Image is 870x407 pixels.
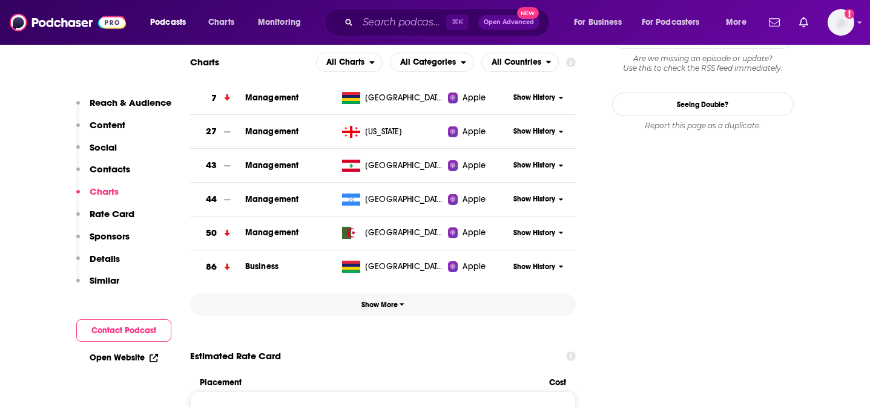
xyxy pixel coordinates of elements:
[463,126,486,138] span: Apple
[10,11,126,34] img: Podchaser - Follow, Share and Rate Podcasts
[463,194,486,206] span: Apple
[828,9,854,36] span: Logged in as megcassidy
[190,217,245,250] a: 50
[316,53,383,72] button: open menu
[90,163,130,175] p: Contacts
[764,12,785,33] a: Show notifications dropdown
[513,126,555,137] span: Show History
[326,58,364,67] span: All Charts
[513,194,555,204] span: Show History
[337,160,448,172] a: [GEOGRAPHIC_DATA]
[513,160,555,171] span: Show History
[90,353,158,363] a: Open Website
[448,227,509,239] a: Apple
[365,126,403,138] span: Georgia
[400,58,456,67] span: All Categories
[509,126,567,137] button: Show History
[612,54,794,73] div: Are we missing an episode or update? Use this to check the RSS feed immediately.
[76,253,120,275] button: Details
[492,58,541,67] span: All Countries
[390,53,474,72] h2: Categories
[76,275,119,297] button: Similar
[76,186,119,208] button: Charts
[190,56,219,68] h2: Charts
[190,345,281,368] span: Estimated Rate Card
[90,208,134,220] p: Rate Card
[200,13,242,32] a: Charts
[337,92,448,104] a: [GEOGRAPHIC_DATA]
[245,194,299,204] a: Management
[245,93,299,103] a: Management
[200,377,539,388] span: Placement
[90,142,117,153] p: Social
[206,260,217,274] h3: 86
[76,230,130,253] button: Sponsors
[448,194,509,206] a: Apple
[249,13,317,32] button: open menu
[574,14,622,31] span: For Business
[245,227,299,238] a: Management
[634,13,717,32] button: open menu
[448,160,509,172] a: Apple
[478,15,539,30] button: Open AdvancedNew
[612,93,794,116] a: Seeing Double?
[76,163,130,186] button: Contacts
[828,9,854,36] button: Show profile menu
[337,227,448,239] a: [GEOGRAPHIC_DATA]
[76,319,171,342] button: Contact Podcast
[448,261,509,273] a: Apple
[90,119,125,131] p: Content
[365,227,444,239] span: Algeria
[90,275,119,286] p: Similar
[190,183,245,216] a: 44
[245,126,299,137] span: Management
[463,261,486,273] span: Apple
[245,160,299,171] span: Management
[509,160,567,171] button: Show History
[76,208,134,230] button: Rate Card
[337,194,448,206] a: [GEOGRAPHIC_DATA]
[365,261,444,273] span: Mauritius
[794,12,813,33] a: Show notifications dropdown
[390,53,474,72] button: open menu
[190,82,245,115] a: 7
[365,92,444,104] span: Mauritius
[336,8,561,36] div: Search podcasts, credits, & more...
[513,228,555,238] span: Show History
[446,15,469,30] span: ⌘ K
[258,14,301,31] span: Monitoring
[513,262,555,272] span: Show History
[142,13,202,32] button: open menu
[76,119,125,142] button: Content
[190,293,576,316] button: Show More
[463,92,486,104] span: Apple
[150,14,186,31] span: Podcasts
[361,301,404,309] span: Show More
[463,227,486,239] span: Apple
[509,228,567,238] button: Show History
[463,160,486,172] span: Apple
[208,14,234,31] span: Charts
[481,53,559,72] h2: Countries
[337,261,448,273] a: [GEOGRAPHIC_DATA]
[90,186,119,197] p: Charts
[76,142,117,164] button: Social
[190,115,245,148] a: 27
[484,19,534,25] span: Open Advanced
[509,262,567,272] button: Show History
[190,149,245,182] a: 43
[726,14,746,31] span: More
[481,53,559,72] button: open menu
[717,13,762,32] button: open menu
[76,97,171,119] button: Reach & Audience
[90,230,130,242] p: Sponsors
[190,250,245,284] a: 86
[358,13,446,32] input: Search podcasts, credits, & more...
[90,97,171,108] p: Reach & Audience
[549,377,566,388] span: Cost
[206,192,217,206] h3: 44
